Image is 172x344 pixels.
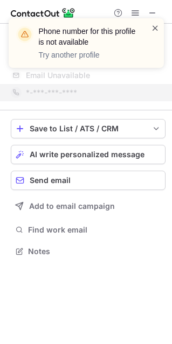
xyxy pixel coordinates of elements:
[11,145,166,164] button: AI write personalized message
[30,124,147,133] div: Save to List / ATS / CRM
[11,196,166,216] button: Add to email campaign
[11,171,166,190] button: Send email
[29,202,115,210] span: Add to email campaign
[11,244,166,259] button: Notes
[30,150,145,159] span: AI write personalized message
[30,176,71,185] span: Send email
[11,119,166,138] button: save-profile-one-click
[28,247,161,256] span: Notes
[28,225,161,235] span: Find work email
[16,26,33,43] img: warning
[39,50,138,60] p: Try another profile
[11,222,166,237] button: Find work email
[39,26,138,47] header: Phone number for this profile is not available
[11,6,75,19] img: ContactOut v5.3.10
